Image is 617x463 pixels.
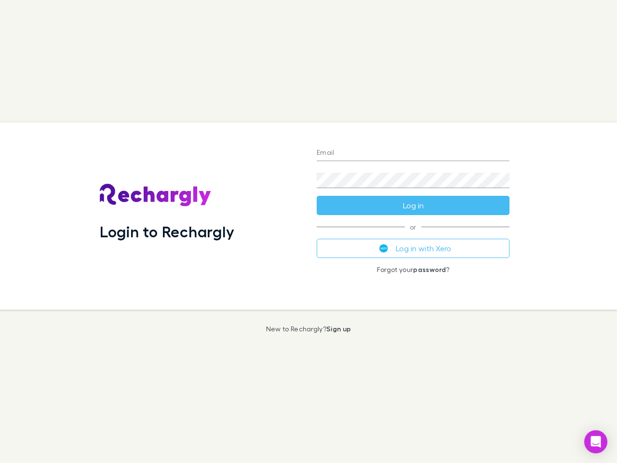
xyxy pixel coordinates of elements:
div: Open Intercom Messenger [584,430,607,453]
button: Log in [317,196,510,215]
h1: Login to Rechargly [100,222,234,241]
button: Log in with Xero [317,239,510,258]
p: Forgot your ? [317,266,510,273]
p: New to Rechargly? [266,325,351,333]
img: Rechargly's Logo [100,184,212,207]
img: Xero's logo [379,244,388,253]
a: Sign up [326,325,351,333]
a: password [413,265,446,273]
